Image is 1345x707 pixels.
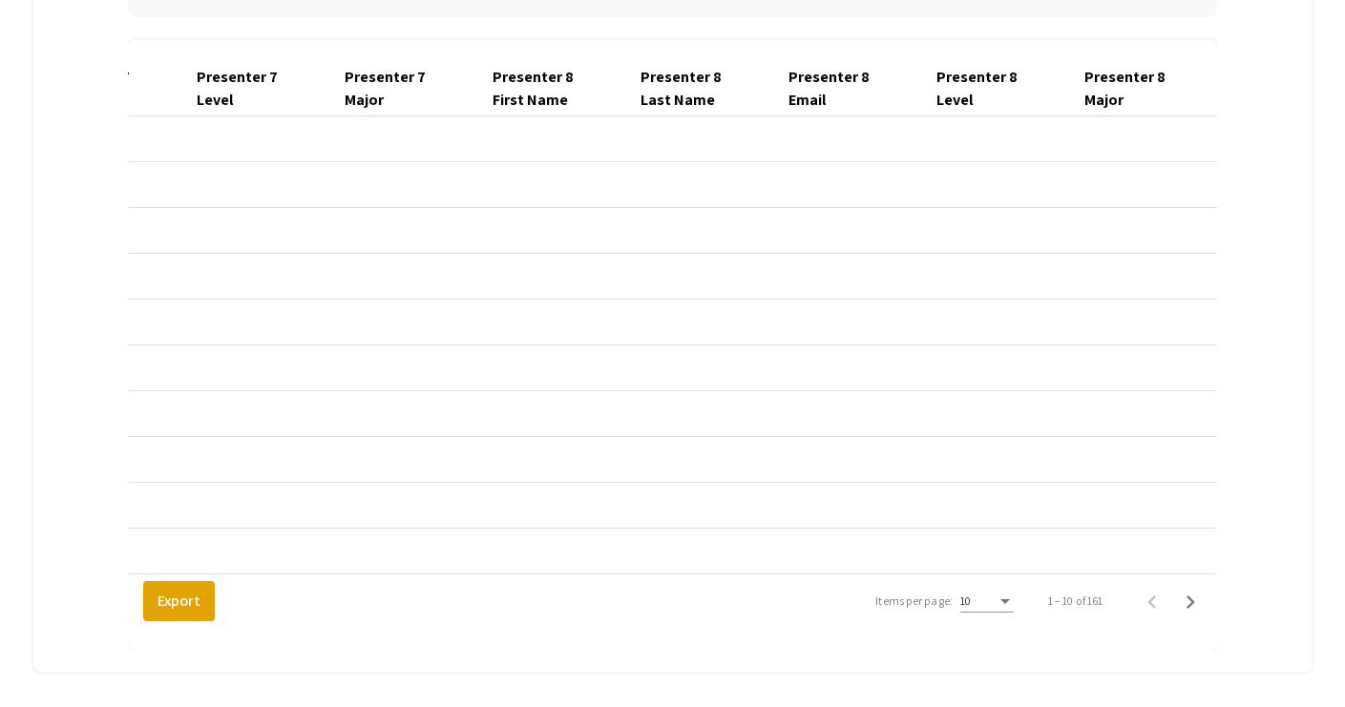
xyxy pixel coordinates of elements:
div: Presenter 8 Last Name [641,66,758,112]
div: Presenter 8 Major [1084,66,1185,112]
span: 10 [960,593,971,608]
button: Export [143,581,215,621]
div: Presenter 8 Last Name [641,66,741,112]
div: Presenter 7 Level [197,66,314,112]
div: Presenter 8 First Name [493,66,593,112]
iframe: Chat [14,621,81,693]
div: Presenter 7 Major [345,66,462,112]
div: Presenter 8 First Name [493,66,610,112]
div: Presenter 8 Level [936,66,1037,112]
div: Presenter 8 Major [1084,66,1202,112]
div: Items per page: [875,593,953,610]
button: Next page [1171,582,1209,620]
div: Presenter 8 Email [788,66,889,112]
div: 1 – 10 of 161 [1048,593,1103,610]
button: Previous page [1133,582,1171,620]
div: Presenter 8 Level [936,66,1054,112]
div: Presenter 7 Major [345,66,445,112]
div: Presenter 8 Email [788,66,906,112]
mat-select: Items per page: [960,594,1014,608]
div: Presenter 7 Level [197,66,297,112]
